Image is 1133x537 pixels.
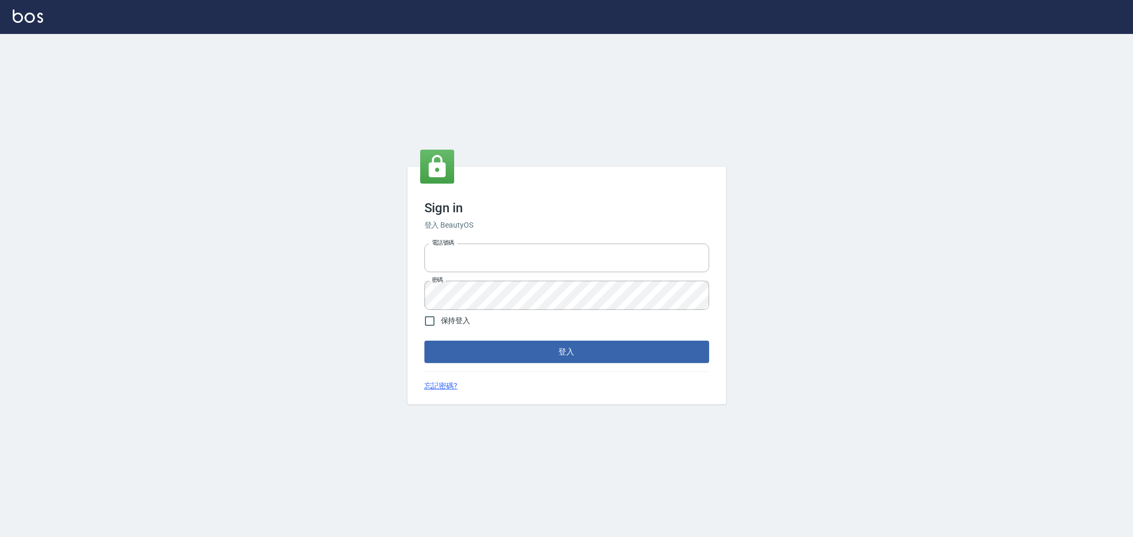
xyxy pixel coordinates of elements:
[432,276,443,284] label: 密碼
[424,341,709,363] button: 登入
[13,10,43,23] img: Logo
[432,239,454,247] label: 電話號碼
[424,201,709,215] h3: Sign in
[424,220,709,231] h6: 登入 BeautyOS
[441,315,471,326] span: 保持登入
[424,380,458,392] a: 忘記密碼?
